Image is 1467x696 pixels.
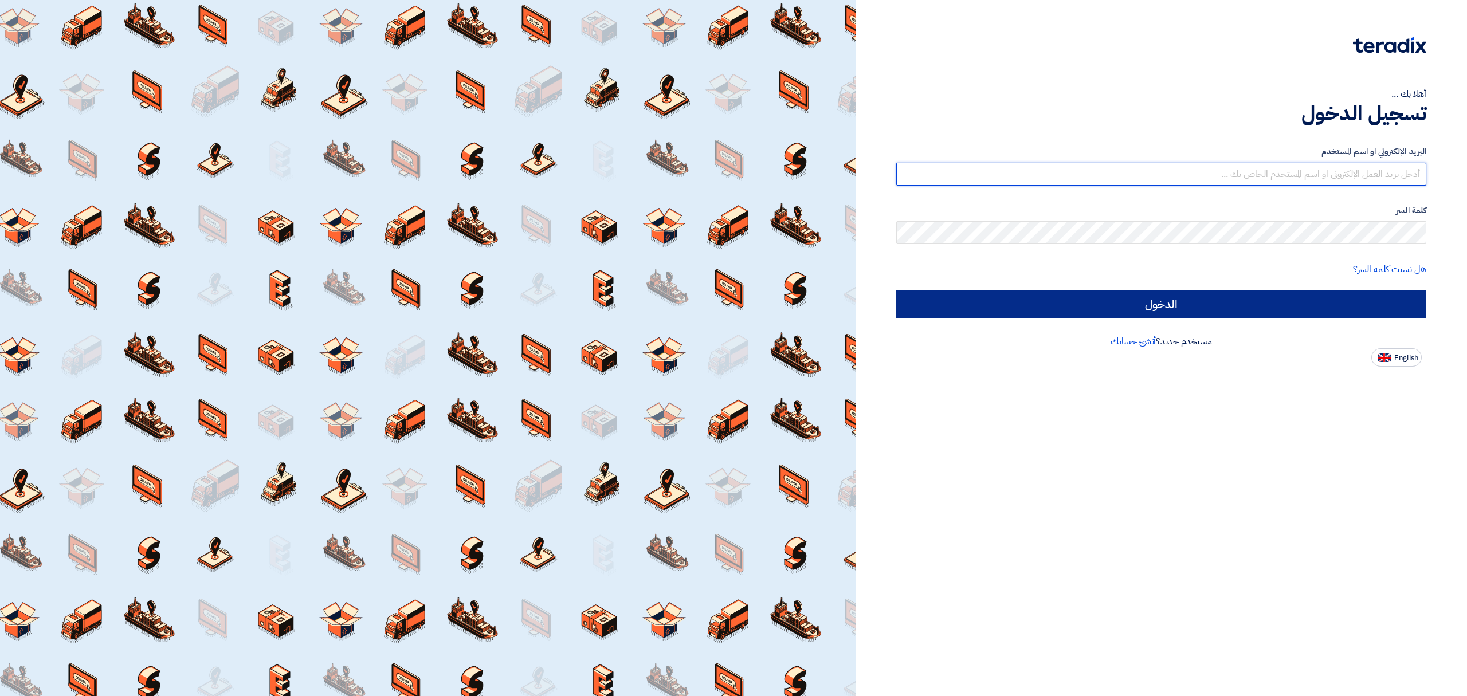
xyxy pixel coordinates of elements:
input: الدخول [896,290,1426,318]
img: en-US.png [1378,353,1391,362]
img: Teradix logo [1353,37,1426,53]
a: أنشئ حسابك [1111,335,1156,348]
input: أدخل بريد العمل الإلكتروني او اسم المستخدم الخاص بك ... [896,163,1426,186]
div: مستخدم جديد؟ [896,335,1426,348]
span: English [1394,354,1418,362]
label: البريد الإلكتروني او اسم المستخدم [896,145,1426,158]
label: كلمة السر [896,204,1426,217]
h1: تسجيل الدخول [896,101,1426,126]
a: هل نسيت كلمة السر؟ [1353,262,1426,276]
div: أهلا بك ... [896,87,1426,101]
button: English [1371,348,1422,367]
